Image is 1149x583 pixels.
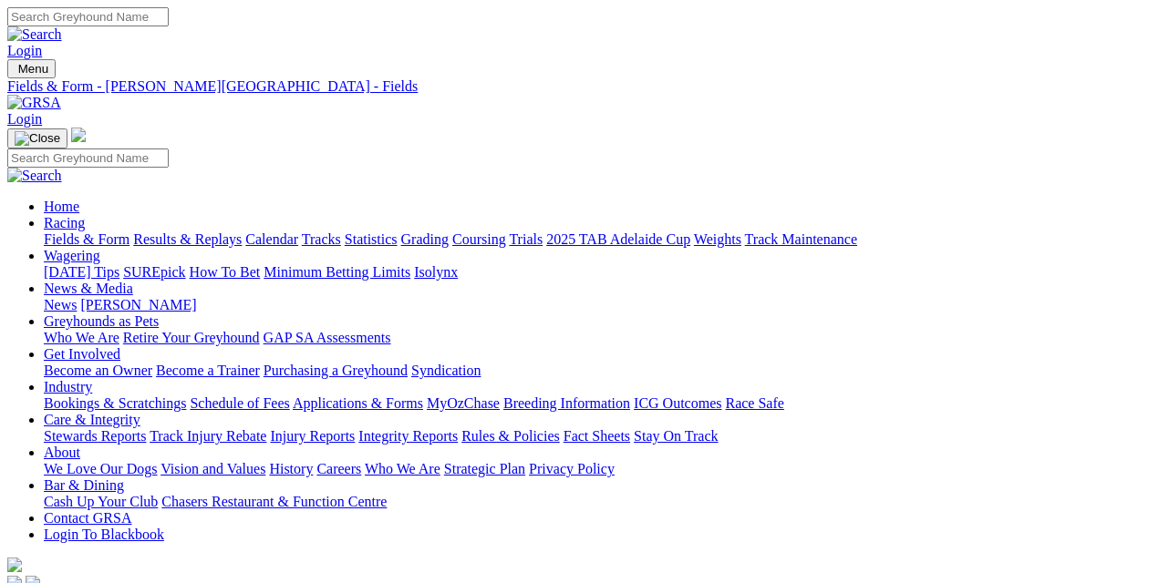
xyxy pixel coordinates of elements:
a: Who We Are [365,461,440,476]
a: Stewards Reports [44,428,146,444]
a: Vision and Values [160,461,265,476]
div: Get Involved [44,363,1142,379]
a: Rules & Policies [461,428,560,444]
img: logo-grsa-white.png [7,557,22,572]
a: Login [7,43,42,58]
a: News [44,297,77,312]
a: Get Involved [44,346,120,362]
a: Retire Your Greyhound [123,330,260,345]
a: Integrity Reports [358,428,458,444]
a: Strategic Plan [444,461,525,476]
a: MyOzChase [427,395,500,411]
a: Isolynx [414,264,458,280]
a: GAP SA Assessments [264,330,391,345]
a: 2025 TAB Adelaide Cup [546,231,690,247]
a: Industry [44,379,92,394]
a: Track Injury Rebate [150,428,266,444]
a: Results & Replays [133,231,242,247]
a: Greyhounds as Pets [44,313,159,329]
a: Track Maintenance [745,231,857,247]
a: Purchasing a Greyhound [264,363,408,378]
a: Coursing [452,231,506,247]
img: Search [7,168,62,184]
div: Bar & Dining [44,494,1142,510]
a: Fields & Form [44,231,129,247]
span: Menu [18,62,48,76]
a: ICG Outcomes [634,395,721,411]
a: Breeding Information [503,395,630,411]
a: We Love Our Dogs [44,461,157,476]
a: Tracks [302,231,341,247]
input: Search [7,7,169,26]
button: Toggle navigation [7,128,67,148]
div: News & Media [44,297,1142,313]
a: Wagering [44,248,100,263]
a: Chasers Restaurant & Function Centre [161,494,387,509]
a: Cash Up Your Club [44,494,158,509]
a: Careers [316,461,361,476]
div: Wagering [44,264,1142,281]
div: Racing [44,231,1142,248]
a: Become an Owner [44,363,152,378]
a: Minimum Betting Limits [264,264,410,280]
a: Syndication [411,363,481,378]
a: Login [7,111,42,127]
div: About [44,461,1142,477]
a: Care & Integrity [44,412,140,427]
img: Search [7,26,62,43]
a: History [269,461,313,476]
a: Bar & Dining [44,477,124,493]
div: Care & Integrity [44,428,1142,445]
a: Become a Trainer [156,363,260,378]
a: Weights [694,231,741,247]
a: Stay On Track [634,428,718,444]
a: About [44,445,80,460]
a: Racing [44,215,85,230]
a: SUREpick [123,264,185,280]
a: Calendar [245,231,298,247]
a: Applications & Forms [293,395,423,411]
a: Schedule of Fees [190,395,289,411]
a: Grading [401,231,449,247]
a: Login To Blackbook [44,527,164,542]
a: Injury Reports [270,428,355,444]
button: Toggle navigation [7,59,56,78]
a: Who We Are [44,330,119,345]
input: Search [7,148,169,168]
a: Fields & Form - [PERSON_NAME][GEOGRAPHIC_DATA] - Fields [7,78,1142,95]
a: Trials [509,231,543,247]
img: Close [15,131,60,146]
a: [PERSON_NAME] [80,297,196,312]
a: Home [44,199,79,214]
img: GRSA [7,95,61,111]
a: News & Media [44,281,133,296]
img: logo-grsa-white.png [71,128,86,142]
a: Statistics [345,231,398,247]
a: [DATE] Tips [44,264,119,280]
div: Industry [44,395,1142,412]
a: Bookings & Scratchings [44,395,186,411]
div: Greyhounds as Pets [44,330,1142,346]
a: Privacy Policy [529,461,615,476]
a: Contact GRSA [44,510,131,526]
a: Fact Sheets [564,428,630,444]
a: Race Safe [725,395,783,411]
a: How To Bet [190,264,261,280]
